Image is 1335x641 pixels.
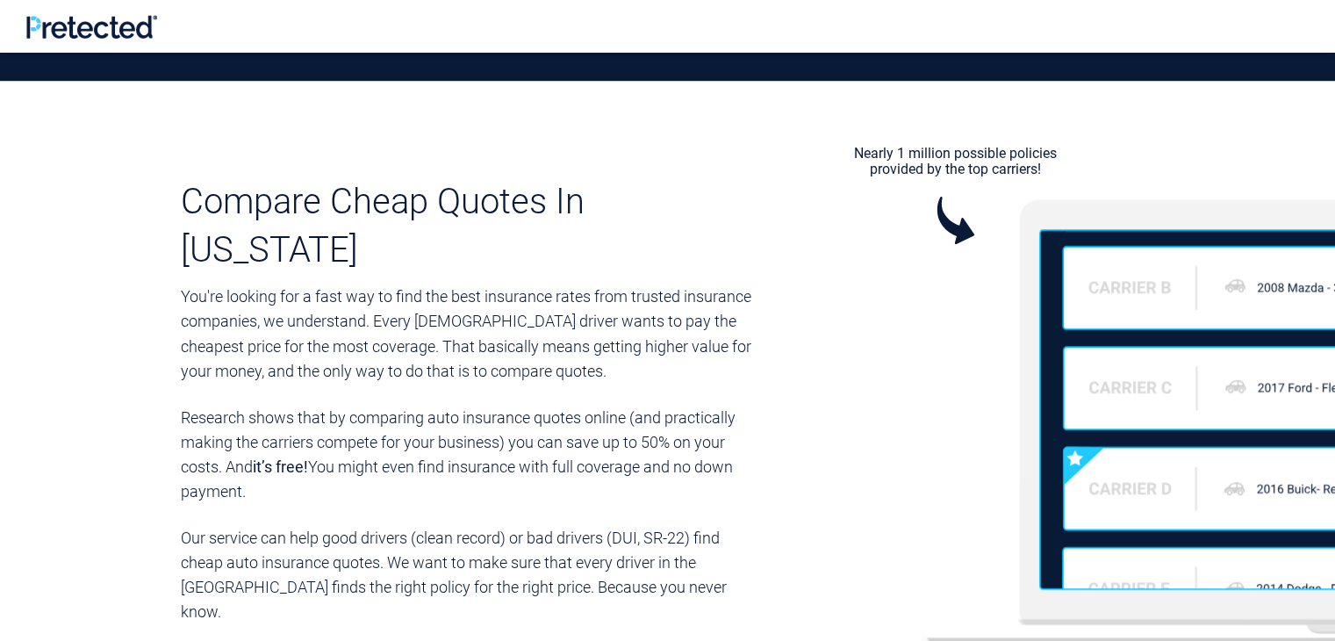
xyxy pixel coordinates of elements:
p: Research shows that by comparing auto insurance quotes online (and practically making the carrier... [181,406,758,504]
h3: Compare Cheap Quotes In [US_STATE] [181,177,758,274]
div: Nearly 1 million possible policies provided by the top carriers! [854,146,1057,178]
p: You're looking for a fast way to find the best insurance rates from trusted insurance companies, ... [181,284,758,383]
b: it’s free! [253,457,308,476]
p: Our service can help good drivers (clean record) or bad drivers (DUI, SR-22) find cheap auto insu... [181,526,758,624]
img: Pretected Logo [26,15,157,39]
